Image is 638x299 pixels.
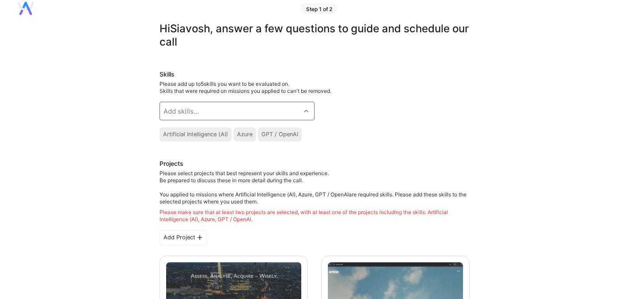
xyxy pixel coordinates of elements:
div: Please select projects that best represent your skills and experience. Be prepared to discuss the... [159,170,470,223]
div: Projects [159,159,183,168]
div: Hi Siavosh , answer a few questions to guide and schedule our call [159,22,470,49]
div: Artificial Intelligence (AI) [163,131,228,138]
div: Add Project [159,230,206,245]
div: Azure [237,131,253,138]
div: Add skills... [163,107,199,116]
i: icon Chevron [304,109,308,113]
div: GPT / OpenAI [261,131,298,138]
span: Skills that were required on missions you applied to can't be removed. [159,88,331,94]
div: Please make sure that at least two projects are selected, with at least one of the projects inclu... [159,209,470,223]
div: Please add up to 5 skills you want to be evaluated on. [159,80,470,95]
div: Skills [159,70,470,79]
div: Step 1 of 2 [301,3,338,14]
i: icon PlusBlackFlat [197,235,202,240]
